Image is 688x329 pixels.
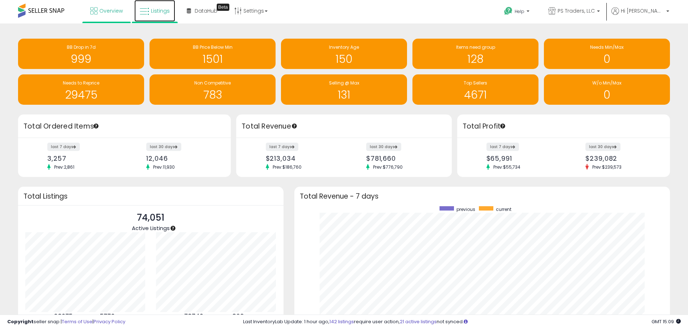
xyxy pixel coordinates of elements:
a: Needs to Reprice 29475 [18,74,144,105]
h3: Total Revenue [242,121,446,131]
div: Tooltip anchor [93,123,99,129]
div: Tooltip anchor [217,4,229,11]
h3: Total Ordered Items [23,121,225,131]
span: PS Traders, LLC [558,7,595,14]
span: Overview [99,7,123,14]
span: previous [456,206,475,212]
label: last 7 days [47,143,80,151]
a: BB Price Below Min 1501 [150,39,276,69]
h1: 0 [548,89,666,101]
span: Hi [PERSON_NAME] [621,7,664,14]
b: 5776 [100,312,115,321]
b: 73742 [184,312,203,321]
label: last 30 days [366,143,401,151]
label: last 7 days [266,143,298,151]
span: Inventory Age [329,44,359,50]
a: Help [498,1,537,23]
h1: 0 [548,53,666,65]
a: BB Drop in 7d 999 [18,39,144,69]
span: Help [515,8,524,14]
h1: 131 [285,89,403,101]
h3: Total Listings [23,194,278,199]
a: W/o Min/Max 0 [544,74,670,105]
div: seller snap | | [7,319,125,325]
h1: 150 [285,53,403,65]
a: Non Competitive 783 [150,74,276,105]
h1: 999 [22,53,140,65]
span: BB Price Below Min [193,44,233,50]
span: Prev: 2,861 [51,164,78,170]
span: Top Sellers [464,80,487,86]
div: Tooltip anchor [170,225,176,231]
h1: 4671 [416,89,535,101]
a: Selling @ Max 131 [281,74,407,105]
h1: 1501 [153,53,272,65]
h1: 783 [153,89,272,101]
span: current [496,206,511,212]
i: Click here to read more about un-synced listings. [464,319,468,324]
div: $239,082 [585,155,657,162]
h1: 29475 [22,89,140,101]
div: 12,046 [146,155,218,162]
a: Needs Min/Max 0 [544,39,670,69]
div: $781,660 [366,155,439,162]
span: 2025-10-14 15:09 GMT [652,318,681,325]
a: Inventory Age 150 [281,39,407,69]
a: Items need group 128 [412,39,538,69]
h1: 128 [416,53,535,65]
span: BB Drop in 7d [67,44,96,50]
strong: Copyright [7,318,34,325]
div: Tooltip anchor [499,123,506,129]
i: Get Help [504,7,513,16]
span: Non Competitive [194,80,231,86]
div: $65,991 [486,155,558,162]
div: $213,034 [266,155,339,162]
a: Top Sellers 4671 [412,74,538,105]
span: Prev: $186,760 [269,164,305,170]
label: last 7 days [486,143,519,151]
div: Tooltip anchor [291,123,298,129]
span: DataHub [195,7,217,14]
a: 142 listings [329,318,354,325]
span: W/o Min/Max [592,80,622,86]
span: Prev: $776,790 [369,164,406,170]
span: Needs Min/Max [590,44,624,50]
span: Prev: $239,573 [589,164,625,170]
h3: Total Profit [463,121,665,131]
div: Last InventoryLab Update: 1 hour ago, require user action, not synced. [243,319,681,325]
span: Prev: 11,930 [150,164,178,170]
a: Terms of Use [62,318,92,325]
a: Hi [PERSON_NAME] [611,7,669,23]
a: Privacy Policy [94,318,125,325]
span: Prev: $55,734 [490,164,524,170]
span: Listings [151,7,170,14]
b: 68275 [54,312,73,321]
a: 21 active listings [400,318,437,325]
b: 309 [232,312,244,321]
p: 74,051 [132,211,170,225]
h3: Total Revenue - 7 days [300,194,665,199]
span: Needs to Reprice [63,80,99,86]
label: last 30 days [146,143,181,151]
span: Selling @ Max [329,80,359,86]
span: Items need group [456,44,495,50]
div: 3,257 [47,155,119,162]
span: Active Listings [132,224,170,232]
label: last 30 days [585,143,620,151]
